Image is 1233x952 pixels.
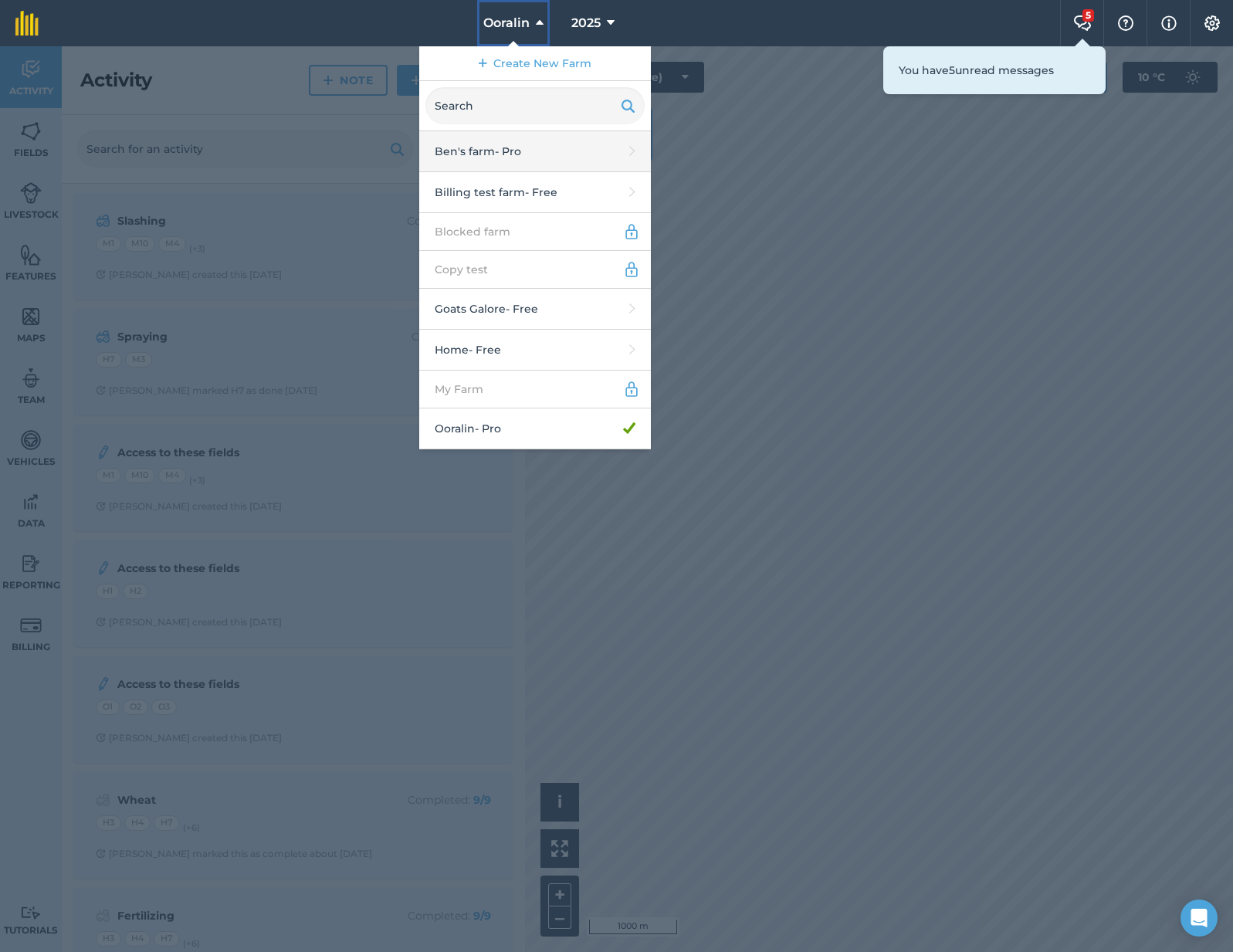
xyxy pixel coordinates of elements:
a: Copy test [419,251,651,289]
span: 2025 [571,14,601,32]
a: Goats Galore- Free [419,289,651,330]
img: svg+xml;base64,PHN2ZyB4bWxucz0iaHR0cDovL3d3dy53My5vcmcvMjAwMC9zdmciIHdpZHRoPSIxOSIgaGVpZ2h0PSIyNC... [621,97,635,115]
p: You have 5 unread messages [899,62,1090,79]
a: Billing test farm- Free [419,172,651,213]
img: Two speech bubbles overlapping with the left bubble in the forefront [1073,15,1092,31]
img: svg+xml;base64,PHN2ZyB4bWxucz0iaHR0cDovL3d3dy53My5vcmcvMjAwMC9zdmciIHdpZHRoPSIxNyIgaGVpZ2h0PSIxNy... [1161,14,1177,32]
img: svg+xml;base64,PD94bWwgdmVyc2lvbj0iMS4wIiBlbmNvZGluZz0idXRmLTgiPz4KPCEtLSBHZW5lcmF0b3I6IEFkb2JlIE... [623,260,640,279]
a: Home- Free [419,330,651,371]
span: Ooralin [483,14,530,32]
img: A question mark icon [1116,15,1135,31]
a: Create New Farm [419,46,651,81]
img: A cog icon [1203,15,1221,31]
img: svg+xml;base64,PD94bWwgdmVyc2lvbj0iMS4wIiBlbmNvZGluZz0idXRmLTgiPz4KPCEtLSBHZW5lcmF0b3I6IEFkb2JlIE... [623,380,640,398]
div: Open Intercom Messenger [1180,899,1218,937]
img: fieldmargin Logo [15,11,39,36]
a: Ben's farm- Pro [419,131,651,172]
img: svg+xml;base64,PD94bWwgdmVyc2lvbj0iMS4wIiBlbmNvZGluZz0idXRmLTgiPz4KPCEtLSBHZW5lcmF0b3I6IEFkb2JlIE... [623,222,640,241]
a: Blocked farm [419,213,651,251]
a: My Farm [419,371,651,408]
a: Ooralin- Pro [419,408,651,449]
input: Search [425,87,645,124]
div: 5 [1082,9,1094,22]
